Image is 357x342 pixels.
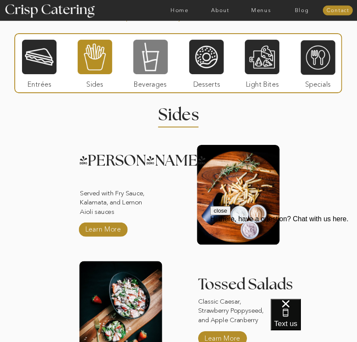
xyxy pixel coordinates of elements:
[298,74,338,91] p: Specials
[271,299,357,342] iframe: podium webchat widget bubble
[200,7,240,13] a: About
[281,7,322,13] a: Blog
[83,220,123,237] a: Learn More
[210,206,357,310] iframe: podium webchat widget prompt
[198,297,272,326] p: Classic Caesar, Strawberry Poppyseed, and Apple Cranberry
[80,189,156,217] p: Served with Fry Sauce, Kalamata, and Lemon Aioli sauces
[75,74,115,91] p: Sides
[198,277,300,292] h3: Tossed Salads
[323,8,353,14] a: Contact
[149,107,208,118] h2: Sides
[19,74,59,91] p: Entrées
[131,74,171,91] p: Beverages
[159,7,200,13] a: Home
[79,154,189,161] h3: [PERSON_NAME]
[243,74,282,91] p: Light Bites
[187,74,227,91] p: Desserts
[241,7,281,13] a: Menus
